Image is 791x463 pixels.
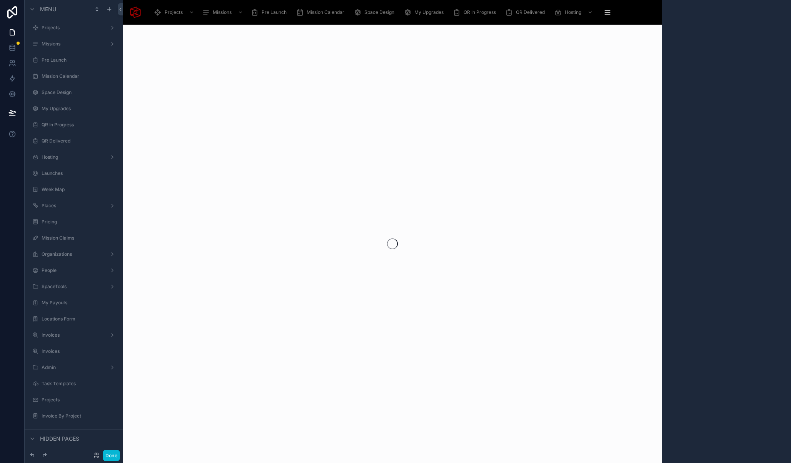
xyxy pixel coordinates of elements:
label: Admin [42,364,106,371]
a: QR In Progress [451,5,501,19]
label: Launches [42,170,117,176]
label: Task Templates [42,381,117,387]
span: Hosting [565,9,581,15]
span: My Upgrades [414,9,444,15]
label: QR In Progress [42,122,117,128]
span: Pre Launch [262,9,287,15]
label: Week Map [42,186,117,193]
label: Projects [42,397,117,403]
a: My Upgrades [401,5,449,19]
label: Invoices [42,332,106,338]
label: Invoice By Project [42,413,117,419]
label: Mission Claims [42,235,117,241]
a: Hosting [552,5,597,19]
label: Space Design [42,89,117,96]
label: Hosting [42,154,106,160]
label: My Upgrades [42,106,117,112]
span: Hidden pages [40,435,79,443]
a: Projects [152,5,198,19]
a: Missions [200,5,247,19]
a: Pre Launch [249,5,292,19]
a: Mission Calendar [294,5,350,19]
label: Locations Form [42,316,117,322]
label: Pricing [42,219,117,225]
span: QR Delivered [516,9,545,15]
label: Missions [42,41,106,47]
label: Places [42,203,106,209]
a: Space Design [351,5,400,19]
label: Organizations [42,251,106,257]
span: Mission Calendar [307,9,344,15]
span: Projects [165,9,183,15]
button: Done [103,450,120,461]
label: QR Delivered [42,138,117,144]
img: App logo [129,6,142,18]
label: Mission Calendar [42,73,117,79]
label: My Payouts [42,300,117,306]
span: Menu [40,5,56,13]
label: Projects [42,25,106,31]
span: QR In Progress [464,9,496,15]
span: Space Design [364,9,394,15]
a: QR Delivered [503,5,550,19]
label: People [42,267,106,273]
div: scrollable content [148,4,656,21]
label: Invoices [42,348,117,354]
span: Missions [213,9,232,15]
label: SpaceTools [42,284,106,290]
label: Pre Launch [42,57,117,63]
